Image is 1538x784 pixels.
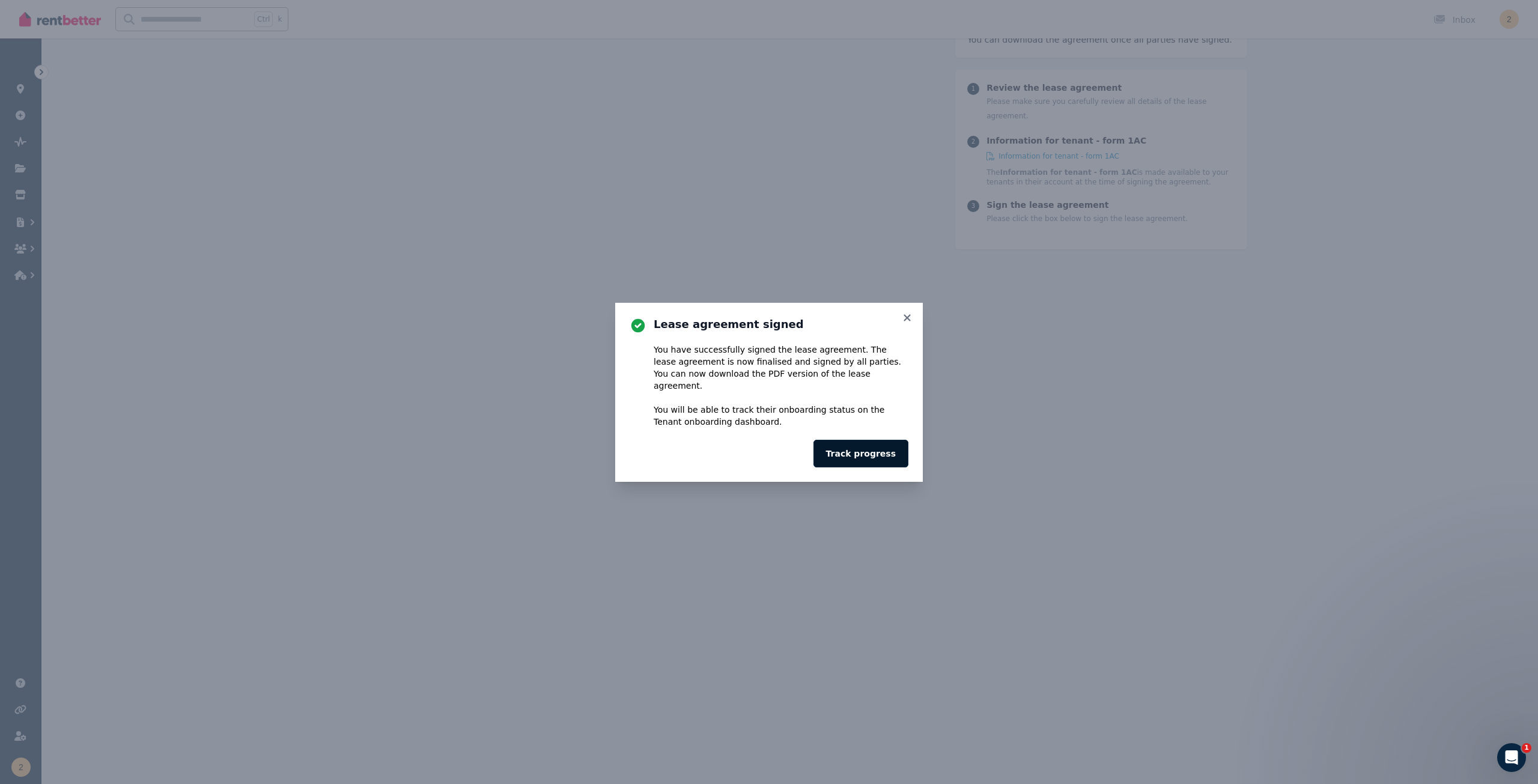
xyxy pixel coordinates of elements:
span: finalised and signed by all parties [757,357,899,366]
button: Track progress [813,440,908,467]
iframe: Intercom live chat [1497,743,1526,772]
span: 1 [1522,743,1531,753]
p: You will be able to track their onboarding status on the Tenant onboarding dashboard. [654,404,908,428]
div: You have successfully signed the lease agreement. The lease agreement is now . You can now downlo... [654,344,908,428]
h3: Lease agreement signed [654,317,908,332]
